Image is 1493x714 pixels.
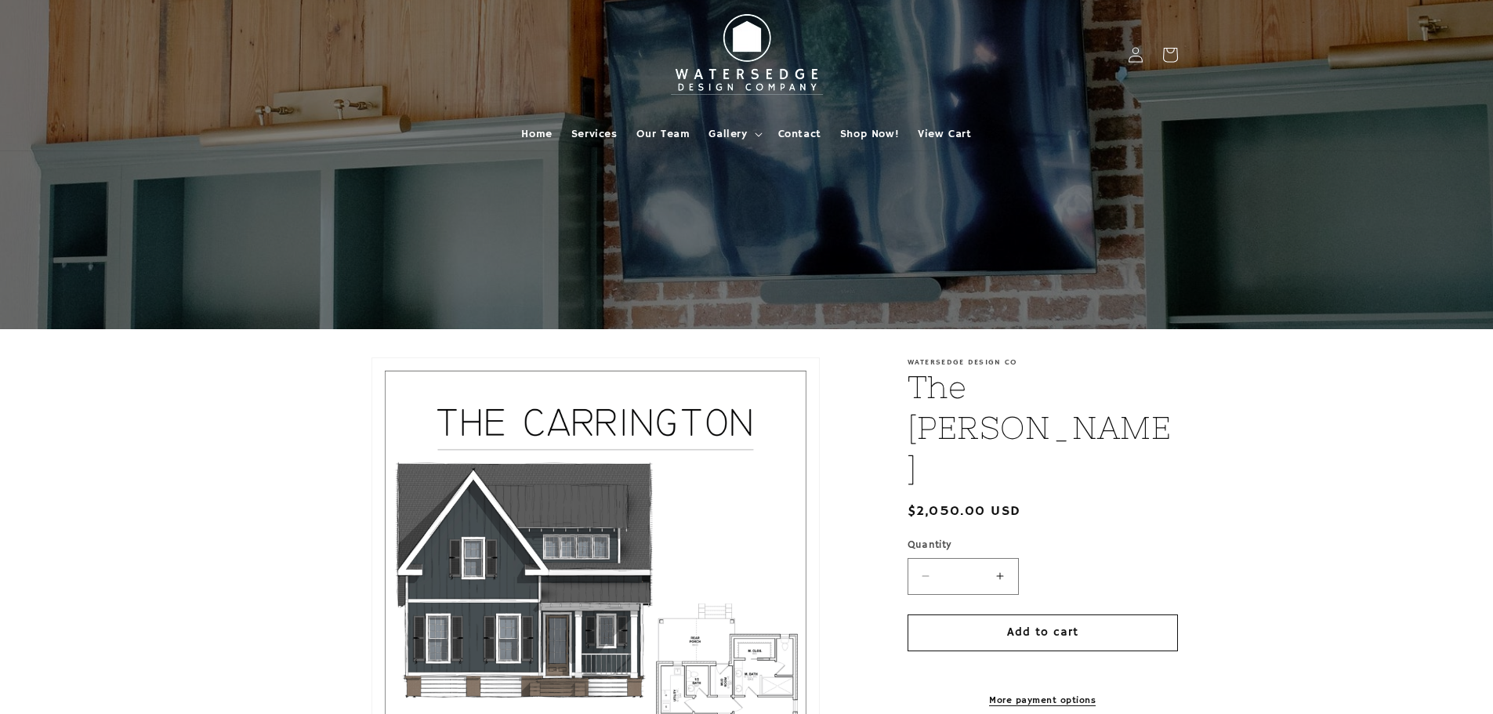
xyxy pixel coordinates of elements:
[908,367,1178,489] h1: The [PERSON_NAME]
[778,127,821,141] span: Contact
[512,118,561,150] a: Home
[661,6,833,103] img: Watersedge Design Co
[908,538,1178,553] label: Quantity
[571,127,618,141] span: Services
[627,118,700,150] a: Our Team
[908,501,1021,522] span: $2,050.00 USD
[908,694,1178,708] a: More payment options
[699,118,768,150] summary: Gallery
[708,127,747,141] span: Gallery
[521,127,552,141] span: Home
[769,118,831,150] a: Contact
[562,118,627,150] a: Services
[918,127,971,141] span: View Cart
[908,118,980,150] a: View Cart
[636,127,690,141] span: Our Team
[831,118,908,150] a: Shop Now!
[840,127,899,141] span: Shop Now!
[908,614,1178,651] button: Add to cart
[908,357,1178,367] p: Watersedge Design Co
